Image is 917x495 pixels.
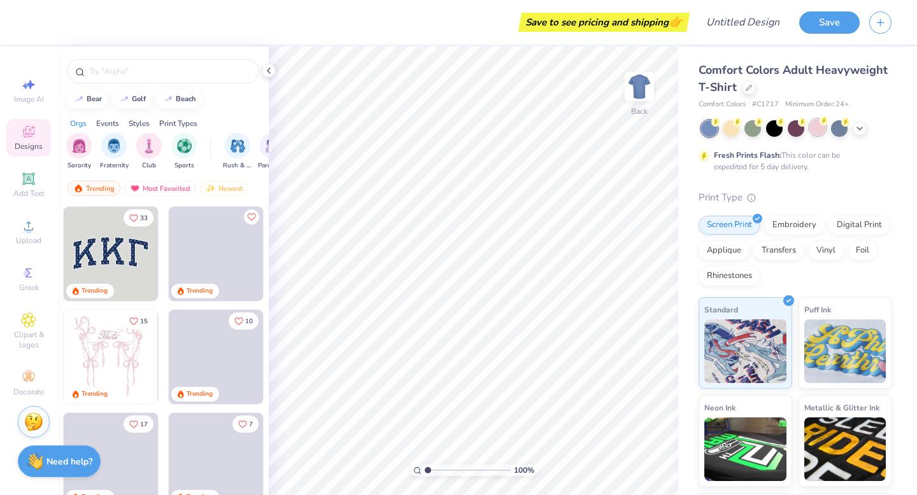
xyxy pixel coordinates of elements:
[96,118,119,129] div: Events
[171,133,197,171] button: filter button
[46,456,92,468] strong: Need help?
[163,95,173,103] img: trend_line.gif
[119,95,129,103] img: trend_line.gif
[258,133,287,171] div: filter for Parent's Weekend
[785,99,849,110] span: Minimum Order: 24 +
[764,216,825,235] div: Embroidery
[132,95,146,102] div: golf
[136,133,162,171] div: filter for Club
[74,95,84,103] img: trend_line.gif
[699,62,888,95] span: Comfort Colors Adult Heavyweight T-Shirt
[142,139,156,153] img: Club Image
[804,417,886,481] img: Metallic & Glitter Ink
[142,161,156,171] span: Club
[223,133,252,171] div: filter for Rush & Bid
[174,161,194,171] span: Sports
[804,401,879,414] span: Metallic & Glitter Ink
[699,190,892,205] div: Print Type
[88,65,251,78] input: Try "Alpha"
[704,303,738,316] span: Standard
[66,133,92,171] div: filter for Sorority
[848,241,878,260] div: Foil
[13,188,44,199] span: Add Text
[258,133,287,171] button: filter button
[16,235,41,246] span: Upload
[68,161,91,171] span: Sorority
[82,286,108,296] div: Trending
[231,139,245,153] img: Rush & Bid Image
[82,389,108,399] div: Trending
[140,421,148,428] span: 17
[714,150,871,172] div: This color can be expedited for 5 day delivery.
[19,282,39,293] span: Greek
[799,11,860,34] button: Save
[124,209,153,227] button: Like
[159,118,197,129] div: Print Types
[66,133,92,171] button: filter button
[129,118,150,129] div: Styles
[140,215,148,221] span: 33
[714,150,781,160] strong: Fresh Prints Flash:
[73,184,83,193] img: trending.gif
[699,241,750,260] div: Applique
[177,139,192,153] img: Sports Image
[124,415,153,433] button: Like
[223,133,252,171] button: filter button
[200,181,248,196] div: Newest
[206,184,216,193] img: Newest.gif
[87,95,102,102] div: bear
[187,389,213,399] div: Trending
[187,286,213,296] div: Trending
[249,421,253,428] span: 7
[136,133,162,171] button: filter button
[68,181,120,196] div: Trending
[258,161,287,171] span: Parent's Weekend
[100,133,129,171] div: filter for Fraternity
[804,303,831,316] span: Puff Ink
[696,10,790,35] input: Untitled Design
[245,318,253,324] span: 10
[72,139,87,153] img: Sorority Image
[100,133,129,171] button: filter button
[64,310,158,404] img: 83dda5b0-2158-48ca-832c-f6b4ef4c4536
[699,216,760,235] div: Screen Print
[704,319,786,383] img: Standard
[140,318,148,324] span: 15
[64,207,158,301] img: 3b9aba4f-e317-4aa7-a679-c95a879539bd
[704,417,786,481] img: Neon Ink
[229,312,259,330] button: Like
[514,464,534,476] span: 100 %
[107,139,121,153] img: Fraternity Image
[171,133,197,171] div: filter for Sports
[804,319,886,383] img: Puff Ink
[112,90,152,109] button: golf
[631,106,648,117] div: Back
[6,330,51,350] span: Clipart & logos
[223,161,252,171] span: Rush & Bid
[70,118,87,129] div: Orgs
[808,241,844,260] div: Vinyl
[156,90,202,109] button: beach
[130,184,140,193] img: most_fav.gif
[704,401,736,414] span: Neon Ink
[627,74,652,99] img: Back
[244,209,259,225] button: Like
[266,139,280,153] img: Parent's Weekend Image
[124,181,196,196] div: Most Favorited
[124,312,153,330] button: Like
[67,90,108,109] button: bear
[13,387,44,397] span: Decorate
[232,415,259,433] button: Like
[752,99,779,110] span: # C1717
[699,99,746,110] span: Comfort Colors
[14,94,44,104] span: Image AI
[522,13,686,32] div: Save to see pricing and shipping
[15,141,43,151] span: Designs
[669,14,683,29] span: 👉
[828,216,890,235] div: Digital Print
[176,95,196,102] div: beach
[699,267,760,286] div: Rhinestones
[100,161,129,171] span: Fraternity
[753,241,804,260] div: Transfers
